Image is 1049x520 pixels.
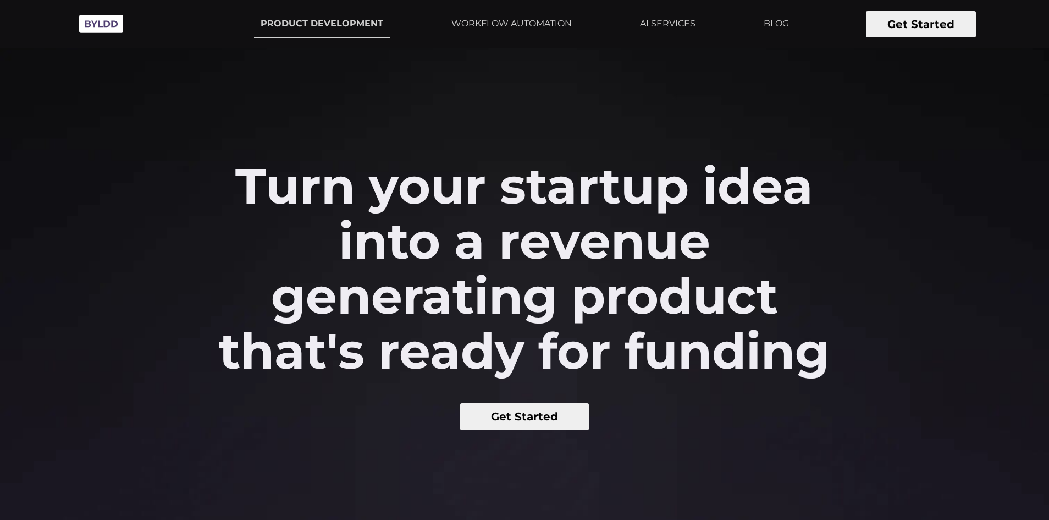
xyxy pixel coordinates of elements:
a: AI SERVICES [633,10,702,37]
a: BLOG [757,10,796,37]
a: PRODUCT DEVELOPMENT [254,10,390,38]
button: Get Started [460,403,589,430]
img: Byldd - Product Development Company [74,9,129,39]
h2: Turn your startup idea into a revenue generating product that's ready for funding [210,158,840,379]
a: WORKFLOW AUTOMATION [445,10,578,37]
button: Get Started [866,11,976,37]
